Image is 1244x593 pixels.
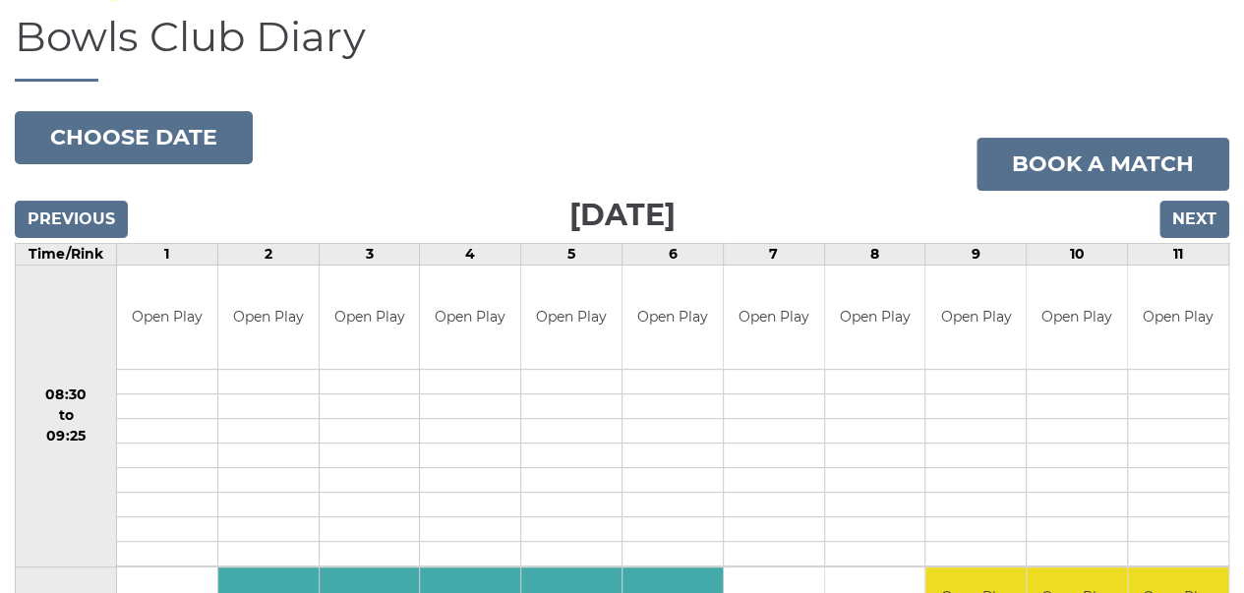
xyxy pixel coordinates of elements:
[1027,244,1128,266] td: 10
[825,266,925,369] td: Open Play
[218,266,319,369] td: Open Play
[622,244,724,266] td: 6
[320,266,420,369] td: Open Play
[724,266,824,369] td: Open Play
[420,266,520,369] td: Open Play
[977,138,1229,191] a: Book a match
[15,111,253,164] button: Choose date
[117,266,217,369] td: Open Play
[116,244,217,266] td: 1
[521,266,622,369] td: Open Play
[622,266,723,369] td: Open Play
[15,201,128,238] input: Previous
[1128,244,1229,266] td: 11
[15,14,1229,82] h1: Bowls Club Diary
[521,244,622,266] td: 5
[824,244,925,266] td: 8
[1159,201,1229,238] input: Next
[217,244,319,266] td: 2
[925,266,1026,369] td: Open Play
[420,244,521,266] td: 4
[723,244,824,266] td: 7
[16,266,117,567] td: 08:30 to 09:25
[1128,266,1228,369] td: Open Play
[1027,266,1127,369] td: Open Play
[319,244,420,266] td: 3
[16,244,117,266] td: Time/Rink
[925,244,1027,266] td: 9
